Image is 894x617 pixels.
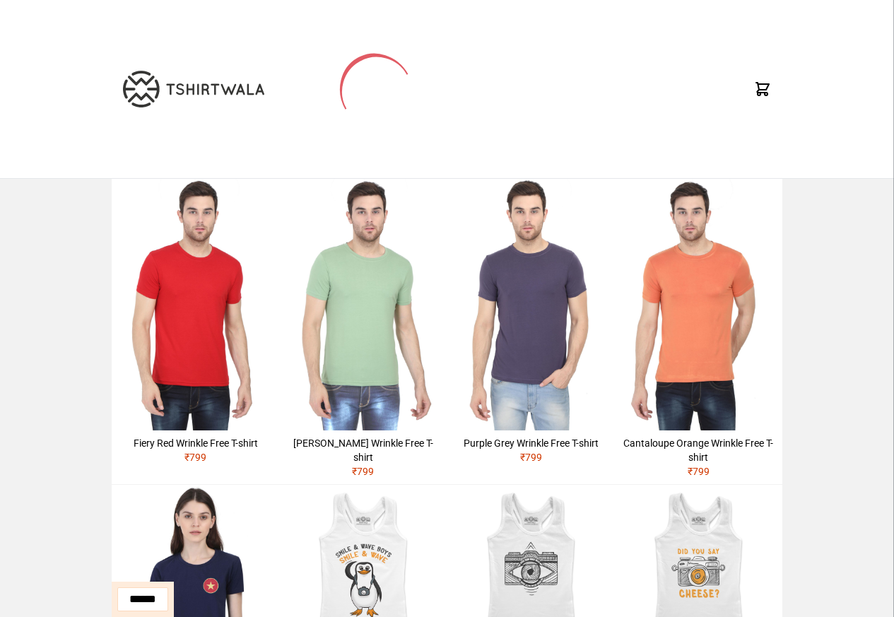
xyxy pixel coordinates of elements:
img: TW-LOGO-400-104.png [123,71,264,107]
a: Cantaloupe Orange Wrinkle Free T-shirt₹799 [615,179,782,484]
span: ₹ 799 [184,452,206,463]
span: ₹ 799 [352,466,374,477]
span: ₹ 799 [688,466,710,477]
img: 4M6A2211.jpg [279,179,447,430]
div: Cantaloupe Orange Wrinkle Free T-shirt [620,436,777,464]
div: Purple Grey Wrinkle Free T-shirt [453,436,609,450]
div: [PERSON_NAME] Wrinkle Free T-shirt [285,436,441,464]
span: ₹ 799 [520,452,542,463]
img: 4M6A2225.jpg [112,179,279,430]
a: Purple Grey Wrinkle Free T-shirt₹799 [447,179,615,470]
a: [PERSON_NAME] Wrinkle Free T-shirt₹799 [279,179,447,484]
a: Fiery Red Wrinkle Free T-shirt₹799 [112,179,279,470]
div: Fiery Red Wrinkle Free T-shirt [117,436,274,450]
img: 4M6A2241.jpg [615,179,782,430]
img: 4M6A2168.jpg [447,179,615,430]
